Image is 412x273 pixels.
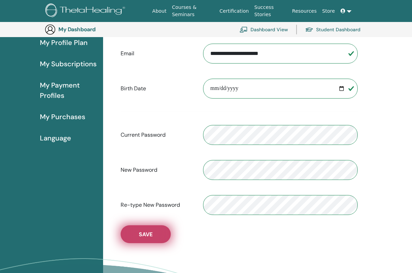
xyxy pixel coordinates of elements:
span: My Profile Plan [40,37,88,48]
label: New Password [115,163,198,177]
a: Certification [217,5,252,18]
a: Success Stories [252,1,289,21]
button: Save [121,225,171,243]
a: Courses & Seminars [169,1,216,21]
span: Save [139,231,153,238]
label: Birth Date [115,82,198,95]
img: logo.png [45,3,127,19]
a: Dashboard View [240,22,288,37]
img: chalkboard-teacher.svg [240,26,248,33]
span: My Purchases [40,112,85,122]
a: Student Dashboard [305,22,360,37]
img: graduation-cap.svg [305,27,313,33]
label: Email [115,47,198,60]
label: Re-type New Password [115,198,198,212]
span: My Payment Profiles [40,80,98,101]
span: Language [40,133,71,143]
label: Current Password [115,128,198,141]
a: Resources [289,5,320,18]
img: generic-user-icon.jpg [45,24,56,35]
a: Store [320,5,338,18]
a: About [149,5,169,18]
h3: My Dashboard [58,26,127,33]
span: My Subscriptions [40,59,97,69]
